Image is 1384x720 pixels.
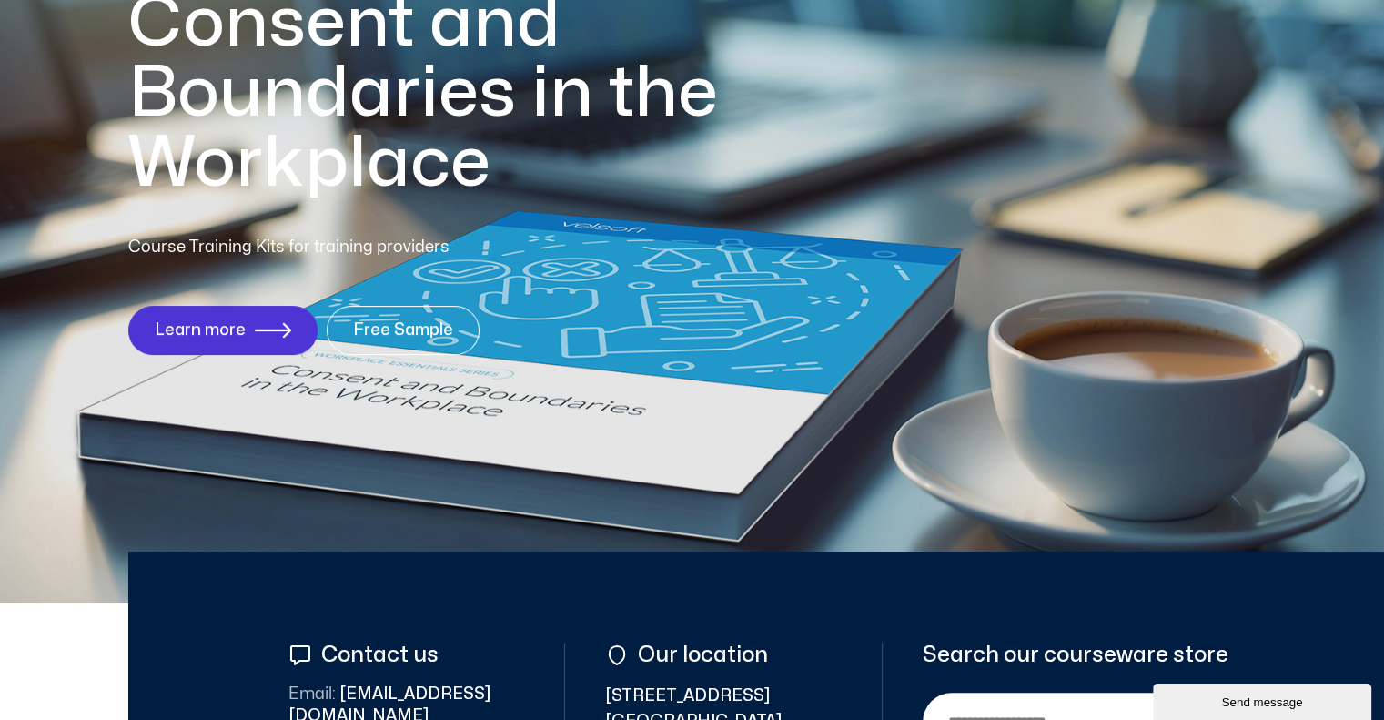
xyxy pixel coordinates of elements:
[353,321,453,340] span: Free Sample
[155,321,246,340] span: Learn more
[923,643,1228,667] span: Search our courseware store
[128,306,318,355] a: Learn more
[1153,680,1375,720] iframe: chat widget
[128,235,581,260] p: Course Training Kits for training providers
[633,643,768,667] span: Our location
[317,643,439,667] span: Contact us
[288,686,336,702] span: Email:
[327,306,480,355] a: Free Sample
